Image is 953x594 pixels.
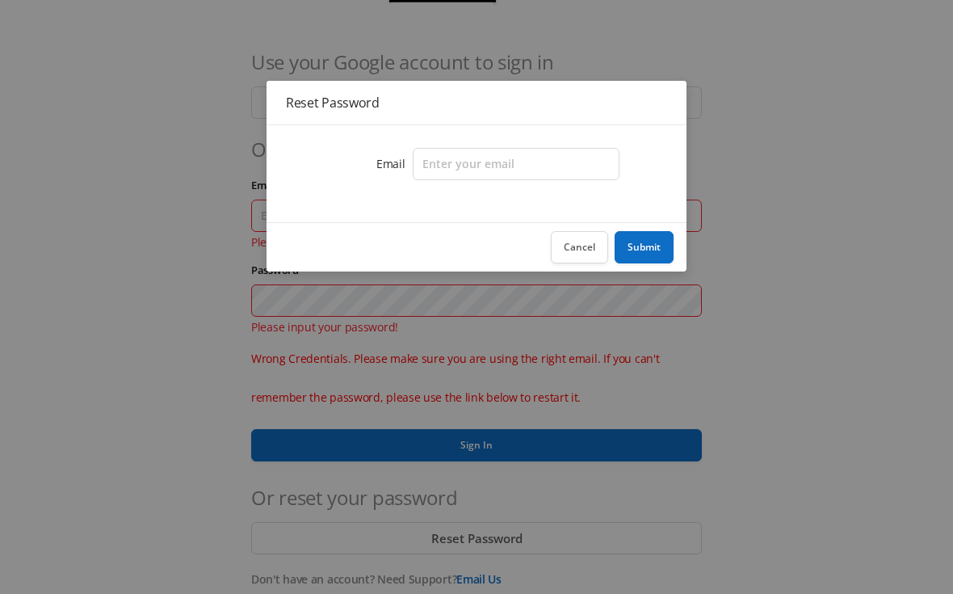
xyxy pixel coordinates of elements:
label: Email [376,156,414,171]
button: Submit [615,231,674,263]
input: Enter your email [413,148,619,180]
div: Reset Password [286,94,667,112]
button: Cancel [551,231,608,263]
form: Reset Password [286,145,667,183]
